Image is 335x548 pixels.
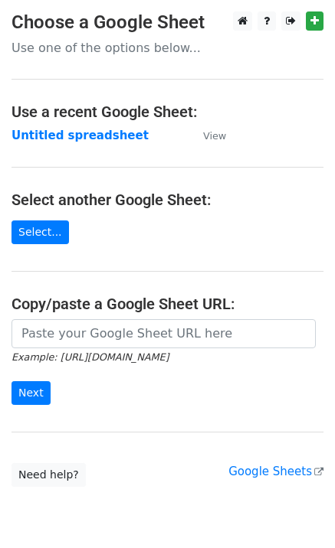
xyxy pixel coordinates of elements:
h4: Use a recent Google Sheet: [11,103,324,121]
a: Google Sheets [228,465,324,478]
h3: Choose a Google Sheet [11,11,324,34]
a: Select... [11,220,69,244]
a: Untitled spreadsheet [11,129,149,142]
a: Need help? [11,463,86,487]
a: View [188,129,226,142]
input: Next [11,381,51,405]
small: View [203,130,226,142]
small: Example: [URL][DOMAIN_NAME] [11,351,169,363]
h4: Select another Google Sheet: [11,191,324,209]
p: Use one of the options below... [11,40,324,56]
input: Paste your Google Sheet URL here [11,319,316,348]
h4: Copy/paste a Google Sheet URL: [11,295,324,313]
